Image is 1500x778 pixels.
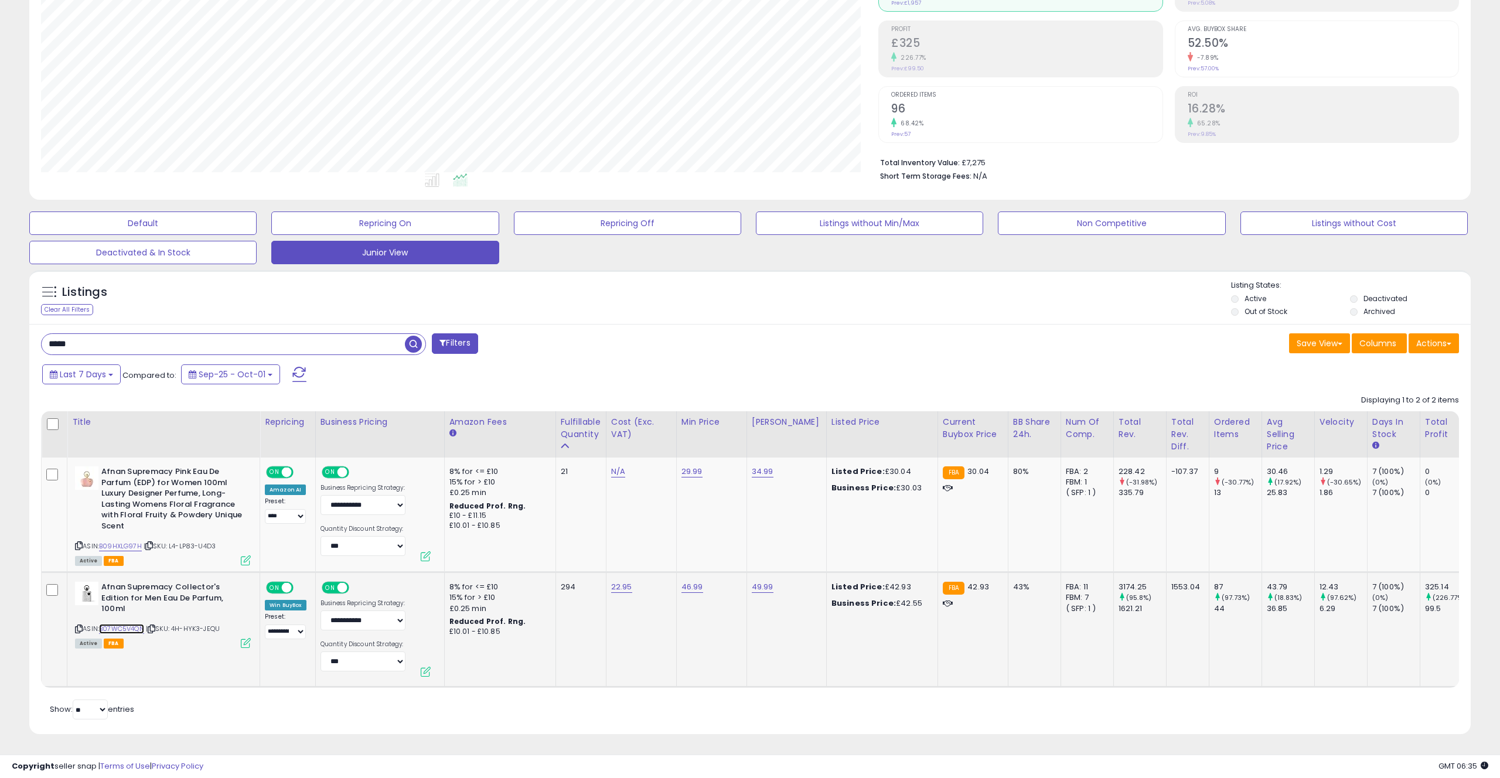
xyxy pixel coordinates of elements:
[323,583,337,593] span: ON
[449,466,547,477] div: 8% for <= £10
[449,616,526,626] b: Reduced Prof. Rng.
[42,364,121,384] button: Last 7 Days
[321,599,405,608] label: Business Repricing Strategy:
[514,211,741,235] button: Repricing Off
[967,581,989,592] span: 42.93
[99,624,144,634] a: B07WC5V4QN
[449,487,547,498] div: £0.25 min
[1188,26,1458,33] span: Avg. Buybox Share
[75,639,102,649] span: All listings currently available for purchase on Amazon
[1327,593,1356,602] small: (97.62%)
[1188,131,1216,138] small: Prev: 9.85%
[973,170,987,182] span: N/A
[449,521,547,531] div: £10.01 - £10.85
[1214,603,1262,614] div: 44
[1438,760,1488,772] span: 2025-10-10 06:35 GMT
[75,466,98,490] img: 31Y8BtoWEhL._SL40_.jpg
[1267,487,1314,498] div: 25.83
[1214,416,1257,441] div: Ordered Items
[1372,603,1420,614] div: 7 (100%)
[1119,603,1166,614] div: 1621.21
[1274,477,1301,487] small: (17.92%)
[998,211,1225,235] button: Non Competitive
[1363,306,1395,316] label: Archived
[1320,466,1367,477] div: 1.29
[50,704,134,715] span: Show: entries
[265,497,306,524] div: Preset:
[681,466,703,477] a: 29.99
[449,477,547,487] div: 15% for > £10
[943,416,1003,441] div: Current Buybox Price
[1214,487,1262,498] div: 13
[880,171,971,181] b: Short Term Storage Fees:
[891,131,911,138] small: Prev: 57
[831,581,885,592] b: Listed Price:
[72,416,255,428] div: Title
[101,466,244,534] b: Afnan Supremacy Pink Eau De Parfum (EDP) for Women 100ml Luxury Designer Perfume, Long-Lasting Wo...
[75,582,98,605] img: 41afXLZIwiL._SL40_.jpg
[891,92,1162,98] span: Ordered Items
[432,333,478,354] button: Filters
[1066,477,1104,487] div: FBM: 1
[1267,466,1314,477] div: 30.46
[104,639,124,649] span: FBA
[896,119,923,128] small: 68.42%
[1214,466,1262,477] div: 9
[561,466,597,477] div: 21
[321,640,405,649] label: Quantity Discount Strategy:
[152,760,203,772] a: Privacy Policy
[1425,487,1472,498] div: 0
[75,556,102,566] span: All listings currently available for purchase on Amazon
[1171,416,1204,453] div: Total Rev. Diff.
[62,284,107,301] h5: Listings
[265,484,306,495] div: Amazon AI
[265,416,311,428] div: Repricing
[1425,582,1472,592] div: 325.14
[1171,466,1200,477] div: -107.37
[967,466,989,477] span: 30.04
[1222,477,1254,487] small: (-30.77%)
[752,416,821,428] div: [PERSON_NAME]
[1119,487,1166,498] div: 335.79
[449,511,547,521] div: £10 - £11.15
[891,102,1162,118] h2: 96
[1066,416,1109,441] div: Num of Comp.
[896,53,926,62] small: 226.77%
[100,760,150,772] a: Terms of Use
[831,482,896,493] b: Business Price:
[265,600,306,610] div: Win BuyBox
[681,416,742,428] div: Min Price
[1214,582,1262,592] div: 87
[1066,603,1104,614] div: ( SFP: 1 )
[752,466,773,477] a: 34.99
[122,370,176,381] span: Compared to:
[756,211,983,235] button: Listings without Min/Max
[449,501,526,511] b: Reduced Prof. Rng.
[12,760,54,772] strong: Copyright
[1372,466,1420,477] div: 7 (100%)
[752,581,773,593] a: 49.99
[1066,582,1104,592] div: FBA: 11
[271,241,499,264] button: Junior View
[449,416,551,428] div: Amazon Fees
[1066,466,1104,477] div: FBA: 2
[104,556,124,566] span: FBA
[449,428,456,439] small: Amazon Fees.
[1425,466,1472,477] div: 0
[611,581,632,593] a: 22.95
[1066,487,1104,498] div: ( SFP: 1 )
[60,368,106,380] span: Last 7 Days
[681,581,703,593] a: 46.99
[1372,416,1415,441] div: Days In Stock
[1231,280,1471,291] p: Listing States:
[347,583,366,593] span: OFF
[1267,582,1314,592] div: 43.79
[199,368,265,380] span: Sep-25 - Oct-01
[1320,603,1367,614] div: 6.29
[1193,119,1221,128] small: 65.28%
[1193,53,1219,62] small: -7.89%
[449,592,547,603] div: 15% for > £10
[1372,441,1379,451] small: Days In Stock.
[1222,593,1250,602] small: (97.73%)
[1372,593,1389,602] small: (0%)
